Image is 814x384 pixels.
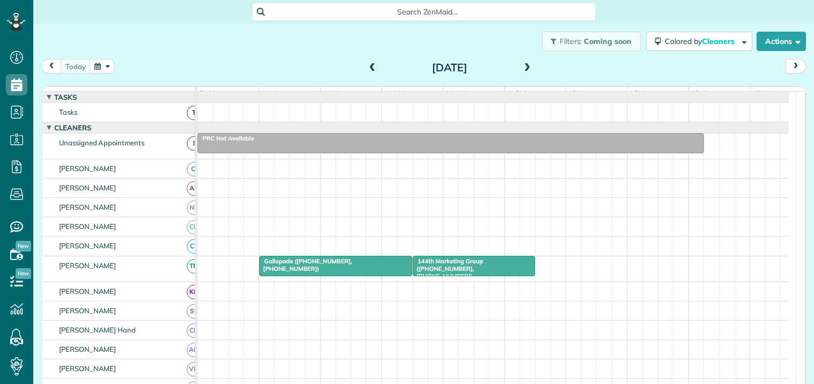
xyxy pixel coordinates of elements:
span: [PERSON_NAME] [57,241,119,250]
span: Gallopade ([PHONE_NUMBER], [PHONE_NUMBER]) [259,257,352,272]
span: 1pm [566,89,585,98]
span: [PERSON_NAME] [57,287,119,296]
span: 9am [321,89,341,98]
span: [PERSON_NAME] [57,222,119,231]
span: CM [187,220,201,234]
span: 2pm [628,89,647,98]
span: PRC Not Available [197,135,254,142]
span: 10am [382,89,406,98]
span: [PERSON_NAME] [57,261,119,270]
span: Cleaners [702,36,736,46]
h2: [DATE] [383,62,517,73]
span: 144th Marketing Group ([PHONE_NUMBER], [PHONE_NUMBER]) [412,257,483,280]
button: Colored byCleaners [646,32,752,51]
span: Cleaners [52,123,93,132]
span: [PERSON_NAME] [57,364,119,373]
span: KD [187,285,201,299]
span: ! [187,136,201,151]
span: 3pm [689,89,708,98]
span: [PERSON_NAME] [57,345,119,353]
button: prev [41,59,62,73]
span: [PERSON_NAME] Hand [57,326,138,334]
span: Filters: [560,36,582,46]
span: TM [187,259,201,274]
span: CJ [187,162,201,176]
span: 12pm [505,89,528,98]
span: AM [187,343,201,357]
span: 7am [197,89,217,98]
span: Coming soon [584,36,632,46]
span: New [16,268,31,279]
span: New [16,241,31,252]
button: Actions [757,32,806,51]
button: today [61,59,91,73]
span: VM [187,362,201,376]
span: CT [187,239,201,254]
span: CH [187,323,201,338]
span: Colored by [665,36,738,46]
span: SC [187,304,201,319]
span: 11am [443,89,467,98]
span: [PERSON_NAME] [57,183,119,192]
span: [PERSON_NAME] [57,203,119,211]
button: next [786,59,806,73]
span: 4pm [751,89,769,98]
span: Unassigned Appointments [57,138,146,147]
span: Tasks [57,108,79,116]
span: AR [187,181,201,196]
span: [PERSON_NAME] [57,164,119,173]
span: 8am [259,89,279,98]
span: ND [187,201,201,215]
span: [PERSON_NAME] [57,306,119,315]
span: Tasks [52,93,79,101]
span: T [187,106,201,120]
